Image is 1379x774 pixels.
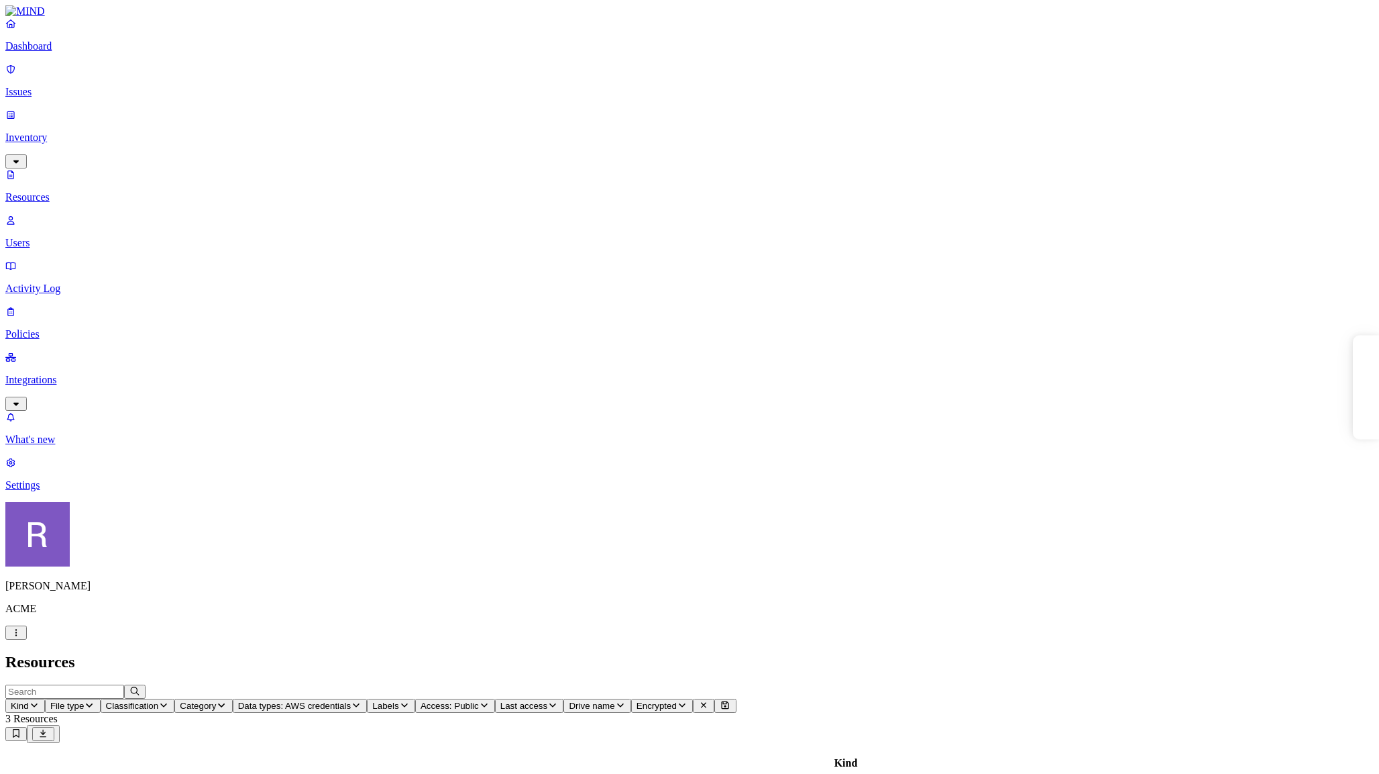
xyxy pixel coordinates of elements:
[5,603,1374,615] p: ACME
[421,701,479,711] span: Access: Public
[637,701,677,711] span: Encrypted
[180,701,216,711] span: Category
[5,374,1374,386] p: Integrations
[5,132,1374,144] p: Inventory
[5,40,1374,52] p: Dashboard
[5,283,1374,295] p: Activity Log
[238,701,351,711] span: Data types: AWS credentials
[500,701,547,711] span: Last access
[106,701,159,711] span: Classification
[5,502,70,567] img: Rich Thompson
[11,701,29,711] span: Kind
[569,701,614,711] span: Drive name
[5,191,1374,203] p: Resources
[5,580,1374,592] p: [PERSON_NAME]
[5,685,124,699] input: Search
[5,328,1374,340] p: Policies
[5,653,1374,671] h2: Resources
[50,701,84,711] span: File type
[5,713,58,724] span: 3 Resources
[5,479,1374,491] p: Settings
[5,86,1374,98] p: Issues
[5,434,1374,446] p: What's new
[372,701,398,711] span: Labels
[5,5,45,17] img: MIND
[5,237,1374,249] p: Users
